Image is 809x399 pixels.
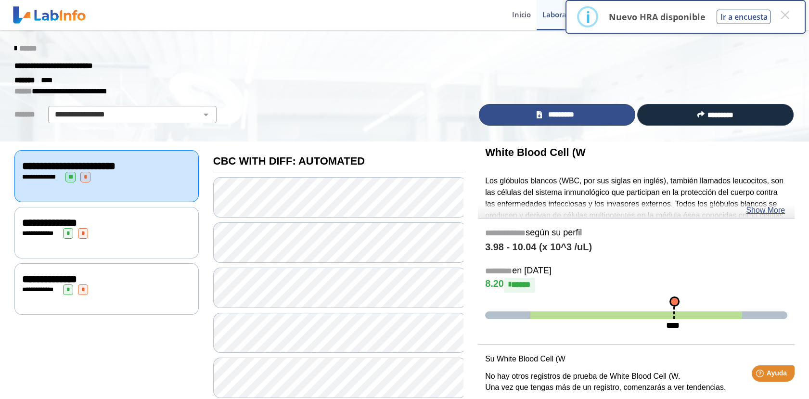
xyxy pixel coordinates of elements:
div: i [585,8,590,26]
b: CBC WITH DIFF: AUTOMATED [213,155,365,167]
a: Show More [746,205,785,216]
p: Nuevo HRA disponible [608,11,705,23]
button: Close this dialog [776,6,794,24]
h4: 8.20 [485,278,787,292]
h5: en [DATE] [485,266,787,277]
button: Ir a encuesta [717,10,770,24]
h5: según su perfil [485,228,787,239]
b: White Blood Cell (W [485,146,586,158]
p: Su White Blood Cell (W [485,353,787,365]
p: No hay otros registros de prueba de White Blood Cell (W. Una vez que tengas más de un registro, c... [485,371,787,394]
p: Los glóbulos blancos (WBC, por sus siglas en inglés), también llamados leucocitos, son las célula... [485,175,787,302]
iframe: Help widget launcher [723,361,798,388]
h4: 3.98 - 10.04 (x 10^3 /uL) [485,242,787,253]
